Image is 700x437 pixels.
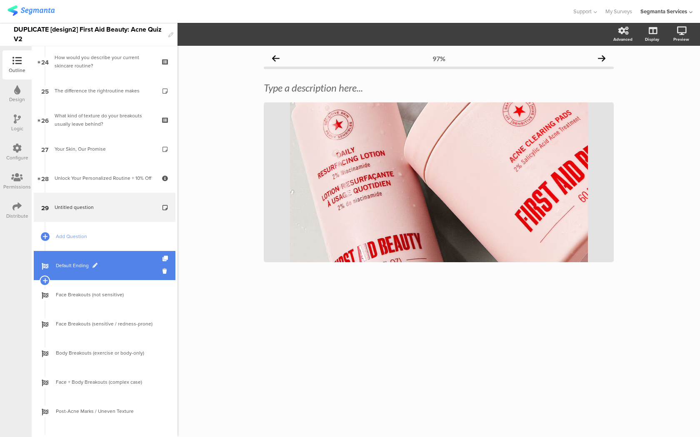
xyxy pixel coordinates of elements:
span: Body Breakouts (exercise or body-only) [56,349,162,357]
img: segmanta logo [7,5,55,16]
div: Unlock Your Personalized Routine + 10% Off [55,174,154,182]
i: Duplicate [162,256,170,261]
span: Face Breakouts (sensitive / redness-prone) [56,320,162,328]
div: Your Skin, Our Promise [55,145,154,153]
span: 26 [41,115,49,124]
span: Default Ending [56,261,162,270]
span: Face Breakouts (not sensitive) [56,291,162,299]
span: 24 [41,57,49,66]
div: Design [9,96,25,103]
span: Untitled question [55,204,94,211]
a: 28 Unlock Your Personalized Routine + 10% Off [34,164,175,193]
div: Preview [673,36,689,42]
i: Delete [162,267,170,275]
a: 25 The difference the rightroutine makes [34,76,175,105]
img: cover image [290,102,588,262]
span: Post-Acne Marks / Uneven Texture [56,407,162,415]
div: How would you describe your current skincare routine? [55,53,154,70]
a: Face Breakouts (sensitive / redness-prone) [34,309,175,338]
span: Face + Body Breakouts (complex case) [56,378,162,386]
span: Add Question [56,232,162,241]
a: 24 How would you describe your current skincare routine? [34,47,175,76]
div: Logic [11,125,23,132]
div: Segmanta Services [640,7,687,15]
a: Post-Acne Marks / Uneven Texture [34,397,175,426]
div: Advanced [613,36,632,42]
div: Distribute [6,212,28,220]
span: 25 [41,86,49,95]
span: Support [573,7,592,15]
a: 29 Untitled question [34,193,175,222]
div: What kind of texture do your breakouts usually leave behind? [55,112,154,128]
a: 27 Your Skin, Our Promise [34,134,175,164]
div: 97% [432,55,445,62]
a: Face + Body Breakouts (complex case) [34,367,175,397]
a: Body Breakouts (exercise or body-only) [34,338,175,367]
div: Outline [9,67,25,74]
div: The difference the rightroutine makes [55,87,154,95]
div: Configure [6,154,28,161]
div: Permissions [3,183,31,191]
span: 28 [41,174,49,183]
span: 27 [41,144,48,154]
div: Type a description here... [264,82,614,94]
a: Default Ending [34,251,175,280]
div: DUPLICATE [design2] First Aid Beauty: Acne Quiz V2 [14,23,164,46]
a: Face Breakouts (not sensitive) [34,280,175,309]
div: Display [645,36,659,42]
span: 29 [41,203,49,212]
a: 26 What kind of texture do your breakouts usually leave behind? [34,105,175,134]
